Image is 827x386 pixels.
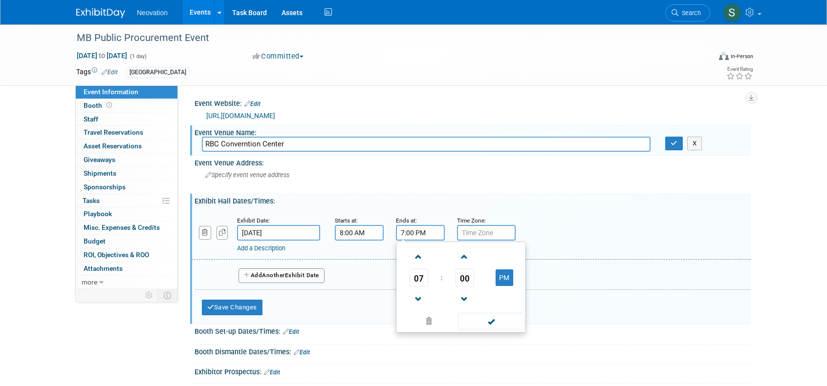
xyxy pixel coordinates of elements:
a: Asset Reservations [76,140,177,153]
a: Budget [76,235,177,248]
a: Increment Hour [410,244,428,269]
span: Specify event venue address [205,171,289,179]
div: Event Rating [726,67,753,72]
span: Pick Hour [410,269,428,286]
td: Tags [76,67,118,78]
small: Starts at: [335,217,358,224]
div: Event Venue Name: [195,125,751,138]
div: Booth Dismantle Dates/Times: [195,345,751,357]
span: Budget [84,237,106,245]
a: ROI, Objectives & ROO [76,248,177,262]
span: Misc. Expenses & Credits [84,223,160,231]
span: Asset Reservations [84,142,142,150]
a: Increment Minute [456,244,474,269]
a: Edit [102,69,118,76]
span: Another [262,272,285,279]
button: AddAnotherExhibit Date [239,268,325,283]
a: Shipments [76,167,177,180]
span: Tasks [83,197,100,204]
small: Exhibit Date: [237,217,270,224]
span: Sponsorships [84,183,126,191]
a: Add a Description [237,244,285,252]
a: Event Information [76,85,177,99]
div: Event Venue Address: [195,156,751,168]
a: Attachments [76,262,177,275]
a: more [76,276,177,289]
span: Shipments [84,169,116,177]
span: to [97,52,107,60]
input: Date [237,225,320,241]
small: Time Zone: [457,217,486,224]
button: PM [496,269,513,286]
img: Susan Hurrell [723,3,741,22]
a: Decrement Minute [456,286,474,311]
input: Time Zone [457,225,516,241]
a: Misc. Expenses & Credits [76,221,177,234]
div: [GEOGRAPHIC_DATA] [127,67,189,78]
img: Format-Inperson.png [719,52,729,60]
a: Playbook [76,207,177,221]
div: Exhibitor Prospectus: [195,365,751,377]
a: Edit [283,328,299,335]
td: Personalize Event Tab Strip [141,289,158,302]
a: Giveaways [76,153,177,166]
div: In-Person [730,53,753,60]
button: Committed [249,51,307,61]
span: Search [678,9,701,17]
div: Event Format [653,51,753,65]
div: Event Website: [195,96,751,109]
span: Giveaways [84,156,115,163]
span: Travel Reservations [84,128,143,136]
div: Exhibit Hall Dates/Times: [195,194,751,206]
a: Edit [264,369,280,376]
a: Search [665,4,710,21]
span: Attachments [84,264,123,272]
button: X [687,137,702,150]
span: Staff [84,115,98,123]
span: Pick Minute [456,269,474,286]
span: ROI, Objectives & ROO [84,251,149,259]
button: Save Changes [202,300,262,315]
a: Travel Reservations [76,126,177,139]
a: Staff [76,113,177,126]
a: Done [457,315,525,329]
a: Edit [294,349,310,356]
span: (1 day) [129,53,147,60]
span: more [82,278,97,286]
small: Ends at: [396,217,417,224]
a: Sponsorships [76,181,177,194]
a: Tasks [76,194,177,207]
a: Edit [244,101,261,107]
input: Start Time [335,225,384,241]
div: MB Public Procurement Event [73,29,696,47]
span: Booth not reserved yet [105,102,114,109]
span: Event Information [84,88,138,96]
span: Booth [84,102,114,109]
a: Decrement Hour [410,286,428,311]
img: ExhibitDay [76,8,125,18]
a: [URL][DOMAIN_NAME] [206,112,275,120]
div: Booth Set-up Dates/Times: [195,324,751,337]
span: [DATE] [DATE] [76,51,128,60]
a: Booth [76,99,177,112]
a: Clear selection [398,315,459,328]
input: End Time [396,225,445,241]
td: : [439,269,444,286]
span: Neovation [137,9,168,17]
span: Playbook [84,210,112,218]
td: Toggle Event Tabs [158,289,178,302]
